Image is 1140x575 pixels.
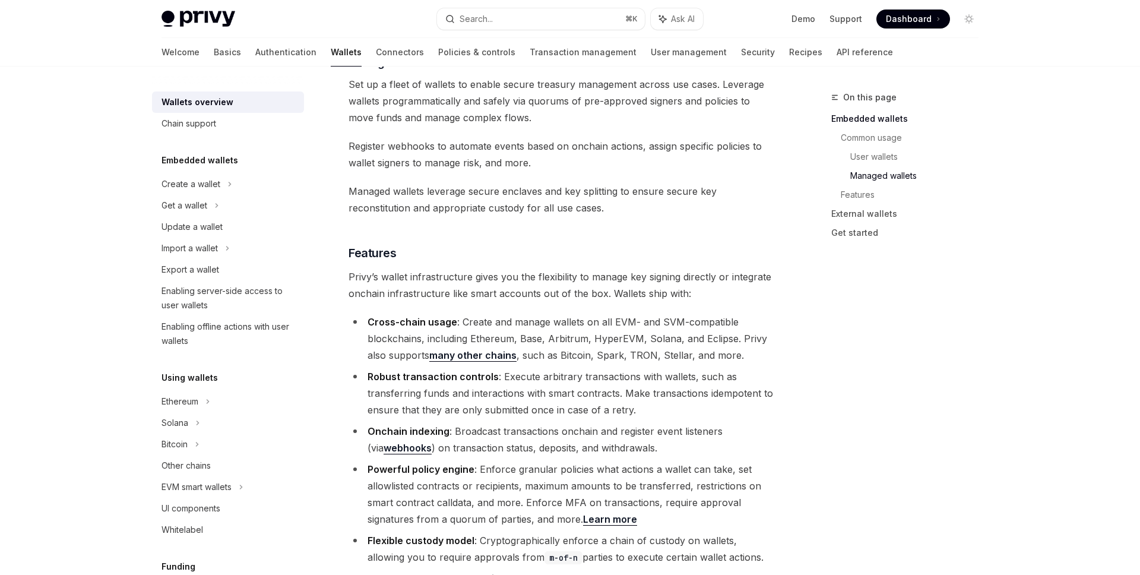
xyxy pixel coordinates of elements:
[789,38,822,67] a: Recipes
[850,166,988,185] a: Managed wallets
[791,13,815,25] a: Demo
[255,38,316,67] a: Authentication
[331,38,362,67] a: Wallets
[161,523,203,537] div: Whitelabel
[152,455,304,476] a: Other chains
[161,177,220,191] div: Create a wallet
[625,14,638,24] span: ⌘ K
[460,12,493,26] div: Search...
[438,38,515,67] a: Policies & controls
[544,551,582,564] code: m-of-n
[843,90,897,105] span: On this page
[831,109,988,128] a: Embedded wallets
[368,425,449,437] strong: Onchain indexing
[161,116,216,131] div: Chain support
[161,198,207,213] div: Get a wallet
[152,216,304,238] a: Update a wallet
[152,498,304,519] a: UI components
[671,13,695,25] span: Ask AI
[161,284,297,312] div: Enabling server-side access to user wallets
[161,394,198,409] div: Ethereum
[349,138,777,171] span: Register webhooks to automate events based on onchain actions, assign specific policies to wallet...
[959,10,978,29] button: Toggle dark mode
[349,76,777,126] span: Set up a fleet of wallets to enable secure treasury management across use cases. Leverage wallets...
[349,183,777,216] span: Managed wallets leverage secure enclaves and key splitting to ensure secure key reconstitution an...
[651,8,703,30] button: Ask AI
[161,220,223,234] div: Update a wallet
[349,423,777,456] li: : Broadcast transactions onchain and register event listeners (via ) on transaction status, depos...
[161,95,233,109] div: Wallets overview
[161,416,188,430] div: Solana
[161,153,238,168] h5: Embedded wallets
[429,349,517,362] a: many other chains
[886,13,932,25] span: Dashboard
[368,371,499,383] strong: Robust transaction controls
[152,316,304,352] a: Enabling offline actions with user wallets
[741,38,775,67] a: Security
[349,268,777,302] span: Privy’s wallet infrastructure gives you the flexibility to manage key signing directly or integra...
[841,185,988,204] a: Features
[583,513,637,526] a: Learn more
[437,8,645,30] button: Search...⌘K
[349,368,777,418] li: : Execute arbitrary transactions with wallets, such as transferring funds and interactions with s...
[152,519,304,541] a: Whitelabel
[530,38,636,67] a: Transaction management
[368,535,474,546] strong: Flexible custody model
[152,280,304,316] a: Enabling server-side access to user wallets
[161,241,218,255] div: Import a wallet
[161,459,211,473] div: Other chains
[161,437,188,451] div: Bitcoin
[161,501,220,516] div: UI components
[876,10,950,29] a: Dashboard
[829,13,862,25] a: Support
[161,320,297,348] div: Enabling offline actions with user wallets
[841,128,988,147] a: Common usage
[161,11,235,27] img: light logo
[152,91,304,113] a: Wallets overview
[850,147,988,166] a: User wallets
[161,560,195,574] h5: Funding
[161,371,218,385] h5: Using wallets
[384,442,432,454] a: webhooks
[161,480,232,494] div: EVM smart wallets
[831,223,988,242] a: Get started
[368,463,474,475] strong: Powerful policy engine
[152,113,304,134] a: Chain support
[161,263,219,277] div: Export a wallet
[349,245,396,261] span: Features
[651,38,727,67] a: User management
[376,38,424,67] a: Connectors
[349,461,777,527] li: : Enforce granular policies what actions a wallet can take, set allowlisted contracts or recipien...
[831,204,988,223] a: External wallets
[349,314,777,364] li: : Create and manage wallets on all EVM- and SVM-compatible blockchains, including Ethereum, Base,...
[161,38,199,67] a: Welcome
[214,38,241,67] a: Basics
[349,532,777,565] li: : Cryptographically enforce a chain of custody on wallets, allowing you to require approvals from...
[152,259,304,280] a: Export a wallet
[837,38,893,67] a: API reference
[368,316,457,328] strong: Cross-chain usage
